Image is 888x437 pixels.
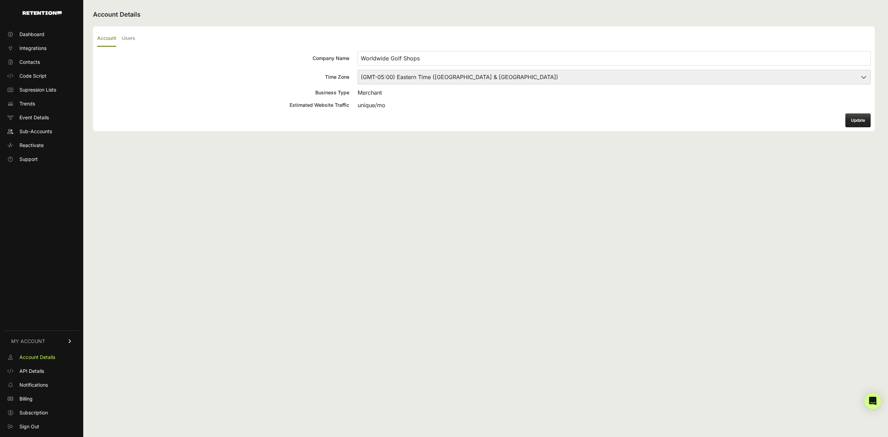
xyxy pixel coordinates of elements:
img: Retention.com [23,11,62,15]
div: Open Intercom Messenger [864,393,881,409]
span: Reactivate [19,142,44,149]
label: Account [97,31,116,47]
a: Notifications [4,379,79,391]
input: Company Name [358,51,871,66]
div: Time Zone [97,74,349,80]
span: Supression Lists [19,86,56,93]
div: Merchant [358,88,871,97]
div: unique/mo [358,101,871,109]
span: Billing [19,395,33,402]
a: Trends [4,98,79,109]
a: Sub-Accounts [4,126,79,137]
span: Account Details [19,354,55,361]
a: Integrations [4,43,79,54]
a: Subscription [4,407,79,418]
h2: Account Details [93,10,875,19]
span: Contacts [19,59,40,66]
a: Event Details [4,112,79,123]
label: Users [122,31,135,47]
span: Support [19,156,38,163]
a: MY ACCOUNT [4,331,79,352]
div: Company Name [97,55,349,62]
a: Code Script [4,70,79,82]
div: Business Type [97,89,349,96]
a: Account Details [4,352,79,363]
span: Dashboard [19,31,44,38]
span: Event Details [19,114,49,121]
div: Estimated Website Traffic [97,102,349,109]
a: Sign Out [4,421,79,432]
span: Notifications [19,382,48,388]
span: Sign Out [19,423,39,430]
a: Billing [4,393,79,404]
a: Supression Lists [4,84,79,95]
span: Trends [19,100,35,107]
a: Contacts [4,57,79,68]
span: Integrations [19,45,46,52]
span: API Details [19,368,44,375]
a: Support [4,154,79,165]
button: Update [845,113,871,127]
span: Code Script [19,72,46,79]
a: API Details [4,366,79,377]
a: Reactivate [4,140,79,151]
span: MY ACCOUNT [11,338,45,345]
a: Dashboard [4,29,79,40]
span: Subscription [19,409,48,416]
select: Time Zone [358,70,871,84]
span: Sub-Accounts [19,128,52,135]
